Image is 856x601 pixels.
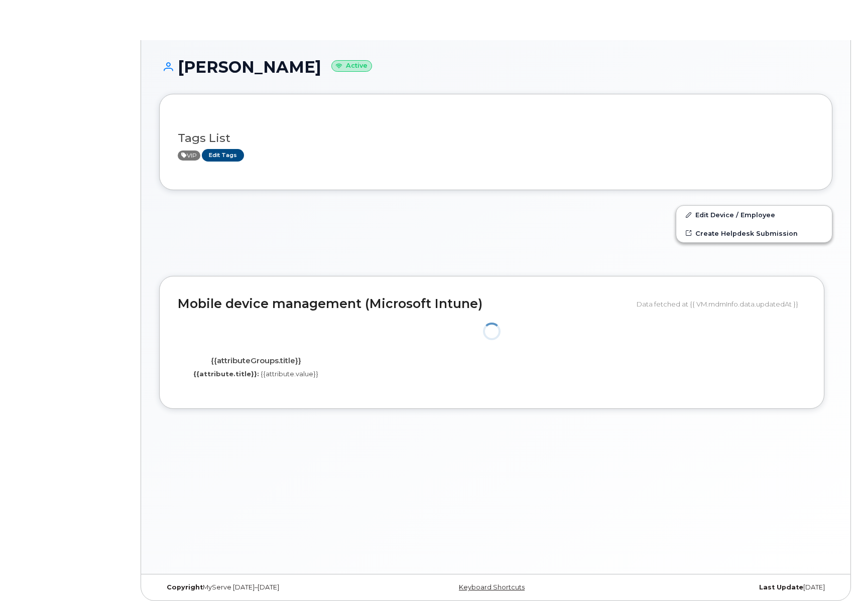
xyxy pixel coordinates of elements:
[608,583,832,591] div: [DATE]
[178,297,629,311] h2: Mobile device management (Microsoft Intune)
[261,370,318,378] span: {{attribute.value}}
[167,583,203,591] strong: Copyright
[759,583,803,591] strong: Last Update
[202,149,244,162] a: Edit Tags
[193,369,259,379] label: {{attribute.title}}:
[676,206,832,224] a: Edit Device / Employee
[159,583,384,591] div: MyServe [DATE]–[DATE]
[178,132,814,144] h3: Tags List
[637,294,806,314] div: Data fetched at {{ VM.mdmInfo.data.updatedAt }}
[676,224,832,242] a: Create Helpdesk Submission
[159,58,832,76] h1: [PERSON_NAME]
[331,60,372,72] small: Active
[178,151,200,161] span: Active
[185,357,327,365] h4: {{attributeGroups.title}}
[459,583,525,591] a: Keyboard Shortcuts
